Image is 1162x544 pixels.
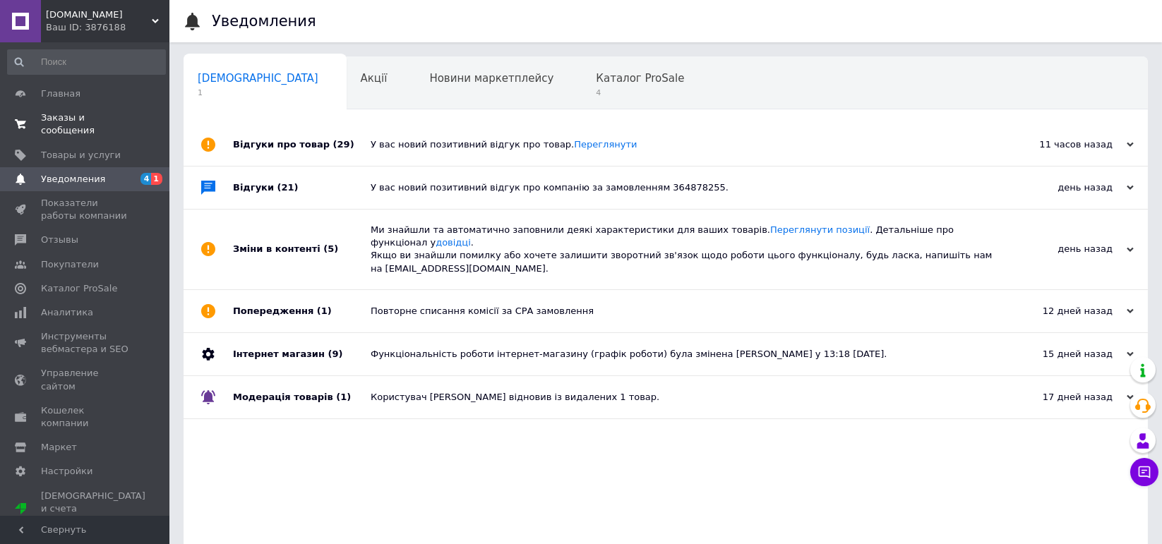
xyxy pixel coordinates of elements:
span: 4 [140,173,152,185]
div: Повторне списання комісії за СРА замовлення [371,305,993,318]
div: Зміни в контенті [233,210,371,289]
span: 1 [151,173,162,185]
span: Товары и услуги [41,149,121,162]
span: (1) [336,392,351,402]
span: Главная [41,87,80,100]
span: Кошелек компании [41,404,131,430]
span: (5) [323,243,338,254]
div: 17 дней назад [993,391,1134,404]
span: Каталог ProSale [596,72,684,85]
span: Настройки [41,465,92,478]
span: Заказы и сообщения [41,111,131,137]
div: Інтернет магазин [233,333,371,375]
span: Каталог ProSale [41,282,117,295]
span: Уведомления [41,173,105,186]
div: Prom микс 1 000 [41,515,145,528]
div: 11 часов назад [993,138,1134,151]
span: Маркет [41,441,77,454]
div: Ми знайшли та автоматично заповнили деякі характеристики для ваших товарів. . Детальніше про функ... [371,224,993,275]
span: Акції [361,72,388,85]
div: Відгуки [233,167,371,209]
span: (21) [277,182,299,193]
div: 12 дней назад [993,305,1134,318]
div: день назад [993,181,1134,194]
div: У вас новий позитивний відгук про товар. [371,138,993,151]
span: Отзывы [41,234,78,246]
span: Показатели работы компании [41,197,131,222]
div: Ваш ID: 3876188 [46,21,169,34]
span: sell.in.ua [46,8,152,21]
div: Модерація товарів [233,376,371,418]
span: 1 [198,87,318,98]
div: Функціональність роботи інтернет-магазину (графік роботи) була змінена [PERSON_NAME] у 13:18 [DATE]. [371,348,993,361]
span: Покупатели [41,258,99,271]
span: (1) [317,306,332,316]
a: довідці [436,237,471,248]
span: Аналитика [41,306,93,319]
h1: Уведомления [212,13,316,30]
span: [DEMOGRAPHIC_DATA] [198,72,318,85]
div: 15 дней назад [993,348,1134,361]
span: 4 [596,87,684,98]
span: (9) [328,349,342,359]
span: Инструменты вебмастера и SEO [41,330,131,356]
div: Відгуки про товар [233,123,371,166]
div: Користувач [PERSON_NAME] відновив із видалених 1 товар. [371,391,993,404]
span: Новини маркетплейсу [429,72,553,85]
span: Управление сайтом [41,367,131,392]
div: У вас новий позитивний відгук про компанію за замовленням 364878255. [371,181,993,194]
input: Поиск [7,49,166,75]
a: Переглянути [574,139,637,150]
div: Попередження [233,290,371,332]
span: [DEMOGRAPHIC_DATA] и счета [41,490,145,528]
div: день назад [993,243,1134,255]
span: (29) [333,139,354,150]
button: Чат с покупателем [1130,458,1158,486]
a: Переглянути позиції [770,224,870,235]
